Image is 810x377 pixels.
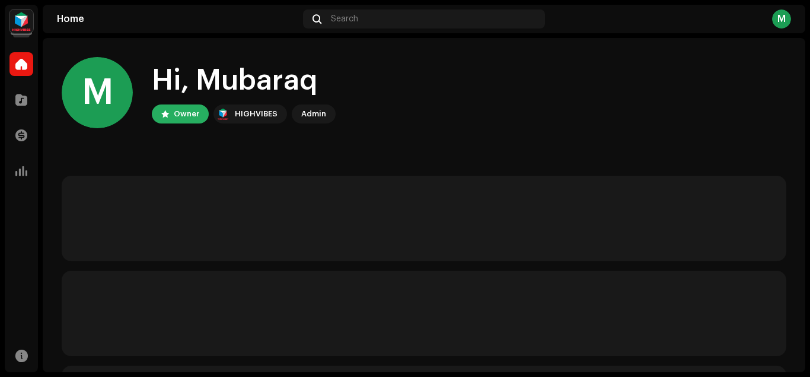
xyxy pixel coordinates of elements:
div: Hi, Mubaraq [152,62,336,100]
span: Search [331,14,358,24]
img: feab3aad-9b62-475c-8caf-26f15a9573ee [9,9,33,33]
div: M [772,9,791,28]
img: feab3aad-9b62-475c-8caf-26f15a9573ee [216,107,230,121]
div: Owner [174,107,199,121]
div: Admin [301,107,326,121]
div: Home [57,14,298,24]
div: M [62,57,133,128]
div: HIGHVIBES [235,107,278,121]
